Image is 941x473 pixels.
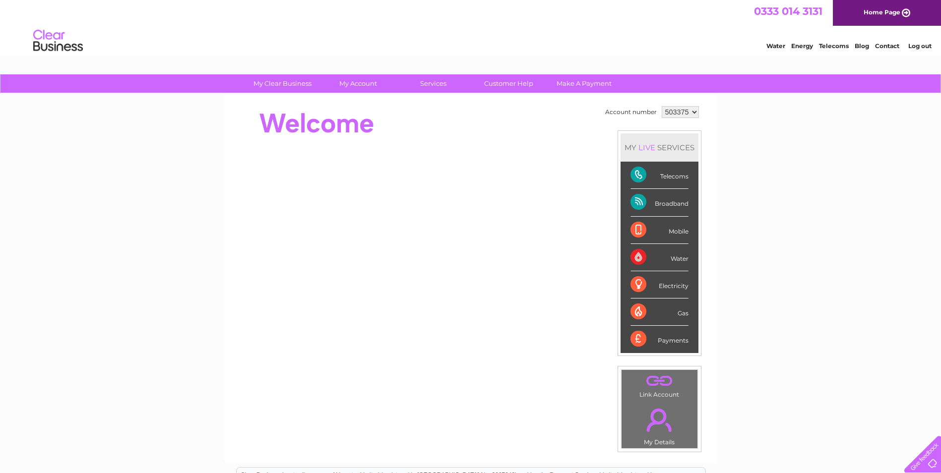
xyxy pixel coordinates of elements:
a: 0333 014 3131 [754,5,822,17]
a: Energy [791,42,813,50]
a: Water [766,42,785,50]
div: Payments [630,326,689,353]
div: LIVE [636,143,657,152]
a: My Account [317,74,399,93]
td: Account number [603,104,659,120]
a: Make A Payment [543,74,625,93]
a: Contact [875,42,899,50]
img: logo.png [33,26,83,56]
div: Telecoms [630,162,689,189]
div: Mobile [630,217,689,244]
div: Clear Business is a trading name of Verastar Limited (registered in [GEOGRAPHIC_DATA] No. 3667643... [237,5,705,48]
a: . [624,372,695,390]
a: My Clear Business [242,74,323,93]
div: MY SERVICES [621,133,698,162]
div: Broadband [630,189,689,216]
a: Services [392,74,474,93]
a: Customer Help [468,74,550,93]
a: Blog [855,42,869,50]
a: Log out [908,42,932,50]
div: Gas [630,298,689,326]
div: Electricity [630,271,689,298]
a: . [624,403,695,437]
div: Water [630,244,689,271]
a: Telecoms [819,42,849,50]
td: Link Account [621,369,698,401]
td: My Details [621,400,698,449]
